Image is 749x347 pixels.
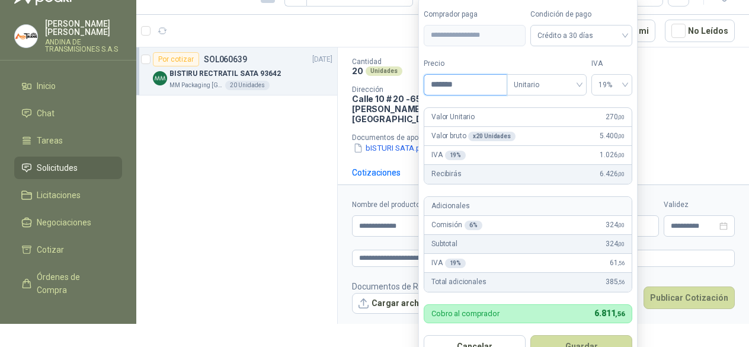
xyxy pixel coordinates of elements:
span: Solicitudes [37,161,78,174]
label: Precio [424,58,507,69]
button: Cargar archivo [352,293,437,314]
label: Comprador paga [424,9,526,20]
p: Adicionales [431,200,469,212]
a: Inicio [14,75,122,97]
span: 6.811 [594,308,625,318]
div: 19 % [445,151,466,160]
span: 324 [606,219,625,231]
p: Valor Unitario [431,112,475,123]
div: Unidades [366,66,402,76]
a: Órdenes de Compra [14,266,122,301]
label: IVA [591,58,632,69]
span: ,56 [617,260,625,266]
a: Chat [14,102,122,125]
p: 20 [352,66,363,76]
button: No Leídos [665,20,735,42]
button: bISTURI SATA.png [352,142,431,154]
div: Cotizaciones [352,166,401,179]
span: ,00 [617,114,625,120]
span: 324 [606,238,625,250]
p: IVA [431,149,466,161]
p: Valor bruto [431,130,516,142]
div: 19 % [445,259,466,268]
span: 1.026 [600,149,625,161]
div: Por cotizar [153,52,199,66]
p: IVA [431,257,466,269]
label: Condición de pago [530,9,632,20]
a: Licitaciones [14,184,122,206]
p: ANDINA DE TRANSMISIONES S.A.S [45,39,122,53]
div: 6 % [465,221,482,230]
span: Crédito a 30 días [537,27,625,44]
img: Company Logo [153,71,167,85]
span: Órdenes de Compra [37,270,111,297]
a: Cotizar [14,238,122,261]
p: Cobro al comprador [431,310,500,317]
span: Inicio [37,79,56,93]
a: Solicitudes [14,157,122,179]
label: Validez [664,199,735,211]
span: ,00 [617,241,625,247]
span: ,00 [617,152,625,158]
span: 19% [598,76,625,94]
span: ,56 [617,279,625,285]
p: Recibirás [431,168,462,180]
img: Company Logo [15,25,37,47]
span: Unitario [514,76,580,94]
p: SOL060639 [204,55,247,63]
span: 385 [606,276,625,288]
span: Licitaciones [37,189,81,202]
p: Calle 10 # 20 -650 Yumbo , [PERSON_NAME][GEOGRAPHIC_DATA] [352,94,461,124]
a: Negociaciones [14,211,122,234]
p: [DATE] [312,54,332,65]
p: Documentos de Referencia [352,280,454,293]
span: ,00 [617,133,625,139]
span: 270 [606,112,625,123]
div: x 20 Unidades [468,132,515,141]
span: Tareas [37,134,63,147]
span: Cotizar [37,243,64,256]
p: BISTIRU RECTRATIL SATA 93642 [169,68,281,79]
span: 61 [610,257,625,269]
button: Publicar Cotización [644,286,735,309]
p: Dirección [352,85,461,94]
span: 5.400 [600,130,625,142]
p: Documentos de apoyo [352,133,744,142]
a: Tareas [14,129,122,152]
p: Cantidad [352,58,486,66]
span: ,56 [615,310,625,318]
span: Negociaciones [37,216,91,229]
span: 6.426 [600,168,625,180]
label: Nombre del producto [352,199,494,211]
p: Total adicionales [431,276,486,288]
p: [PERSON_NAME] [PERSON_NAME] [45,20,122,36]
a: Por cotizarSOL060639[DATE] Company LogoBISTIRU RECTRATIL SATA 93642MM Packaging [GEOGRAPHIC_DATA]... [136,47,337,95]
p: MM Packaging [GEOGRAPHIC_DATA] [169,81,223,90]
span: ,00 [617,222,625,228]
div: 20 Unidades [225,81,270,90]
span: Chat [37,107,55,120]
span: ,00 [617,171,625,177]
p: Comisión [431,219,482,231]
p: Subtotal [431,238,457,250]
